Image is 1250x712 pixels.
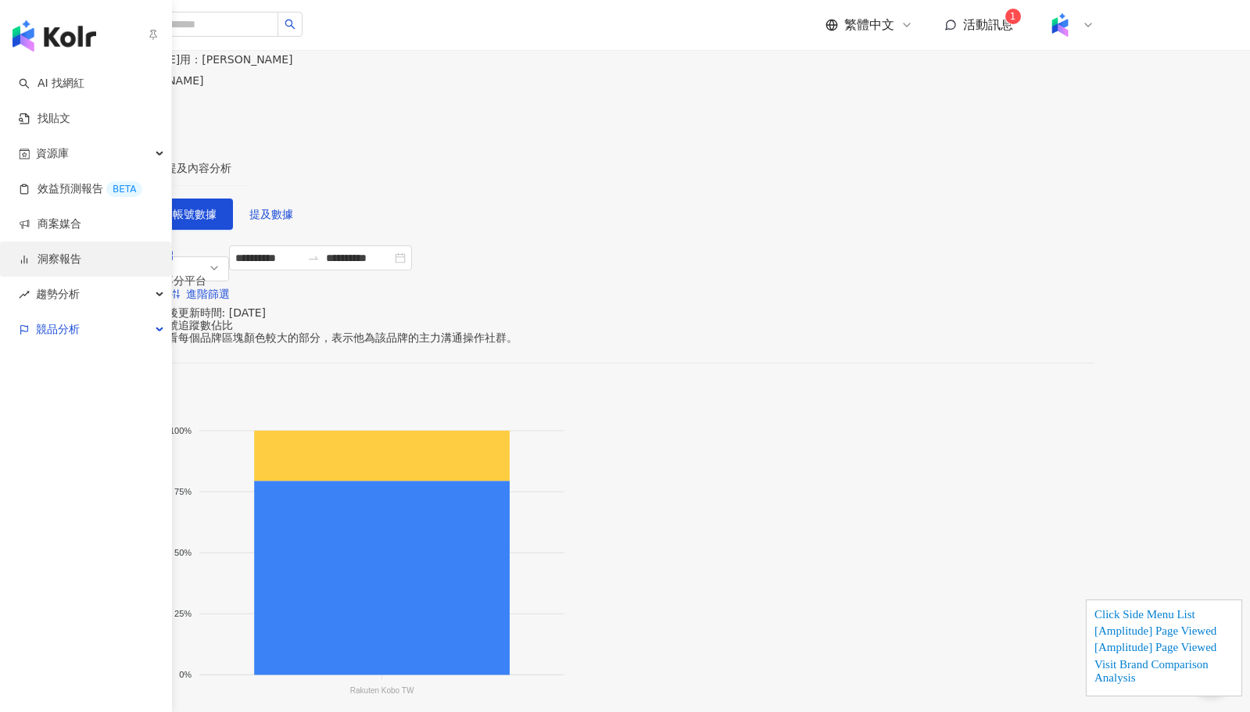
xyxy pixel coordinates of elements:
[1010,11,1016,22] span: 1
[156,306,1094,319] div: 最後更新時間: [DATE]
[36,277,80,312] span: 趨勢分析
[19,252,81,267] a: 洞察報告
[307,252,320,264] span: swap-right
[170,426,192,435] tspan: 100%
[156,199,233,230] button: 帳號數據
[163,269,206,292] div: 不分平台
[13,20,96,52] img: logo
[186,282,230,307] span: 進階篩選
[1094,641,1234,657] div: [Amplitude] Page Viewed
[156,319,1094,331] div: 帳號追蹤數佔比
[19,216,81,232] a: 商案媒合
[174,609,192,618] tspan: 25%
[349,687,414,696] tspan: Rakuten Kobo TW
[1045,10,1075,40] img: Kolr%20app%20icon%20%281%29.png
[174,487,192,496] tspan: 75%
[19,289,30,300] span: rise
[166,159,231,177] div: 提及內容分析
[36,312,80,347] span: 競品分析
[285,19,295,30] span: search
[19,76,84,91] a: searchAI 找網紅
[963,17,1013,32] span: 活動訊息
[174,548,192,557] tspan: 50%
[233,199,310,230] button: 提及數據
[36,136,69,171] span: 資源庫
[1094,608,1234,624] div: Click Side Menu List
[1094,658,1234,689] div: Visit Brand Comparison Analysis
[156,331,1094,344] div: 觀看每個品牌區塊顏色較大的部分，表示他為該品牌的主力溝通操作社群。
[89,53,293,66] span: [PERSON_NAME]用：[PERSON_NAME]
[179,670,192,679] tspan: 0%
[844,16,894,34] span: 繁體中文
[19,181,142,197] a: 效益預測報告BETA
[19,111,70,127] a: 找貼文
[173,208,217,220] span: 帳號數據
[1094,624,1234,641] div: [Amplitude] Page Viewed
[307,252,320,264] span: to
[156,281,242,306] button: 進階篩選
[1005,9,1021,24] sup: 1
[249,208,293,220] span: 提及數據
